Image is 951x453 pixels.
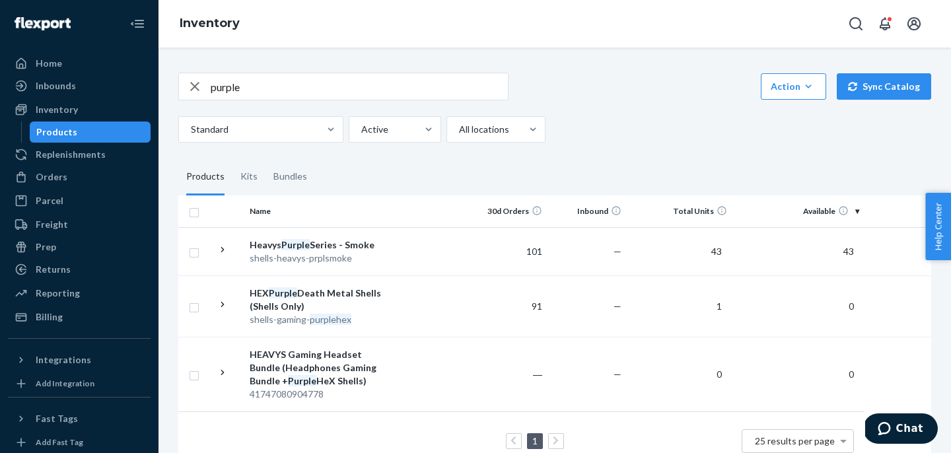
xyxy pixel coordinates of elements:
span: — [614,246,621,257]
div: HEAVYS Gaming Headset Bundle (Headphones Gaming Bundle + HeX Shells) [250,348,388,388]
span: 0 [843,300,859,312]
div: Fast Tags [36,412,78,425]
button: Close Navigation [124,11,151,37]
a: Add Fast Tag [8,435,151,450]
a: Products [30,122,151,143]
div: shells-heavys-prplsmoke [250,252,388,265]
a: Prep [8,236,151,258]
button: Integrations [8,349,151,370]
button: Help Center [925,193,951,260]
a: Reporting [8,283,151,304]
td: 101 [468,227,547,275]
th: Total Units [627,195,732,227]
div: Reporting [36,287,80,300]
td: 91 [468,275,547,337]
em: Purple [269,287,297,298]
img: Flexport logo [15,17,71,30]
button: Open notifications [872,11,898,37]
span: 0 [711,368,727,380]
div: Bundles [273,158,307,195]
a: Inventory [180,16,240,30]
input: Standard [190,123,191,136]
span: 0 [843,368,859,380]
a: Returns [8,259,151,280]
div: Products [36,125,77,139]
div: Parcel [36,194,63,207]
input: All locations [458,123,459,136]
a: Page 1 is your current page [530,435,540,446]
a: Parcel [8,190,151,211]
span: — [614,368,621,380]
input: Active [360,123,361,136]
div: Inbounds [36,79,76,92]
em: purplehex [310,314,351,325]
div: Heavys Series - Smoke [250,238,388,252]
div: HEX Death Metal Shells (Shells Only) [250,287,388,313]
div: Inventory [36,103,78,116]
span: 1 [711,300,727,312]
button: Fast Tags [8,408,151,429]
em: Purple [288,375,316,386]
div: Freight [36,218,68,231]
button: Open Search Box [843,11,869,37]
div: Orders [36,170,67,184]
div: shells-gaming- [250,313,388,326]
em: Purple [281,239,310,250]
th: Inbound [547,195,627,227]
ol: breadcrumbs [169,5,250,43]
div: Kits [240,158,258,195]
div: Add Fast Tag [36,436,83,448]
div: Action [771,80,816,93]
button: Sync Catalog [837,73,931,100]
a: Orders [8,166,151,188]
th: Available [732,195,864,227]
div: Products [186,158,225,195]
span: 43 [838,246,859,257]
div: Billing [36,310,63,324]
a: Home [8,53,151,74]
input: Search inventory by name or sku [211,73,508,100]
a: Inventory [8,99,151,120]
div: Home [36,57,62,70]
th: Name [244,195,393,227]
div: Prep [36,240,56,254]
div: Integrations [36,353,91,366]
span: 43 [706,246,727,257]
a: Inbounds [8,75,151,96]
span: — [614,300,621,312]
div: 41747080904778 [250,388,388,401]
iframe: Opens a widget where you can chat to one of our agents [865,413,938,446]
a: Replenishments [8,144,151,165]
button: Open account menu [901,11,927,37]
th: 30d Orders [468,195,547,227]
div: Replenishments [36,148,106,161]
div: Add Integration [36,378,94,389]
button: Action [761,73,826,100]
span: 25 results per page [755,435,835,446]
div: Returns [36,263,71,276]
a: Add Integration [8,376,151,392]
a: Billing [8,306,151,328]
a: Freight [8,214,151,235]
td: ― [468,337,547,411]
